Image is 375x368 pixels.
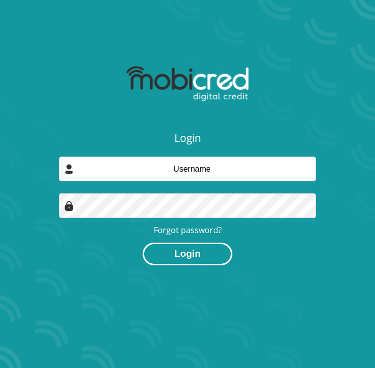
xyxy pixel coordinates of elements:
[59,132,316,144] h3: Login
[64,164,74,174] img: user-icon image
[127,66,248,102] img: mobicred logo
[143,243,232,265] button: Login
[154,225,222,236] a: Forgot password?
[59,157,316,181] input: Username
[64,201,74,211] img: Image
